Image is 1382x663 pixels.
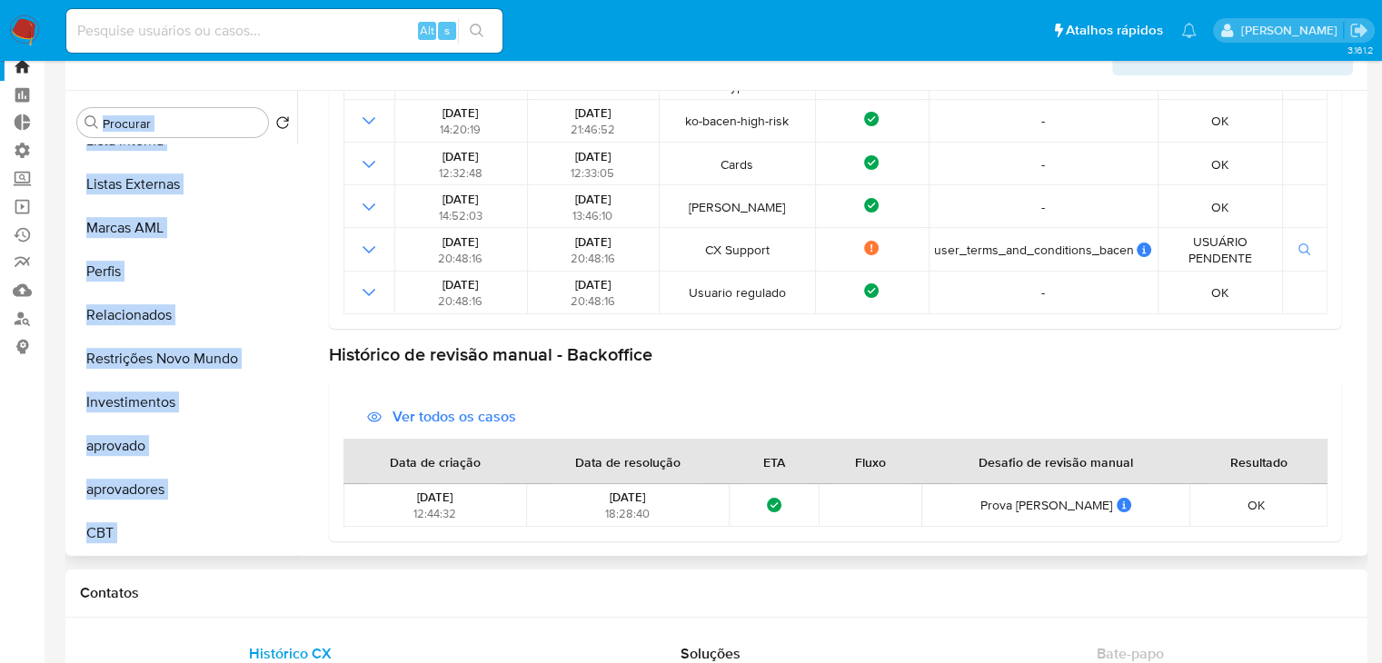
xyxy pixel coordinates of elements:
button: aprovado [70,424,297,468]
h1: Informação do Usuário [80,45,229,63]
span: 3.161.2 [1347,43,1373,57]
button: aprovadores [70,468,297,511]
input: Procurar [103,115,261,132]
a: Sair [1349,21,1368,40]
button: Restrições Novo Mundo [70,337,297,381]
button: Marcas AML [70,206,297,250]
button: Investimentos [70,381,297,424]
span: s [444,22,450,39]
button: Procurar [85,115,99,130]
span: Atalhos rápidos [1066,21,1163,40]
button: CBT [70,511,297,555]
button: Listas Externas [70,163,297,206]
h1: Contatos [80,584,1353,602]
a: Notificações [1181,23,1197,38]
span: Alt [420,22,434,39]
button: search-icon [458,18,495,44]
p: matias.logusso@mercadopago.com.br [1240,22,1343,39]
button: Perfis [70,250,297,293]
button: Retornar ao pedido padrão [275,115,290,135]
input: Pesquise usuários ou casos... [66,19,502,43]
button: Relacionados [70,293,297,337]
